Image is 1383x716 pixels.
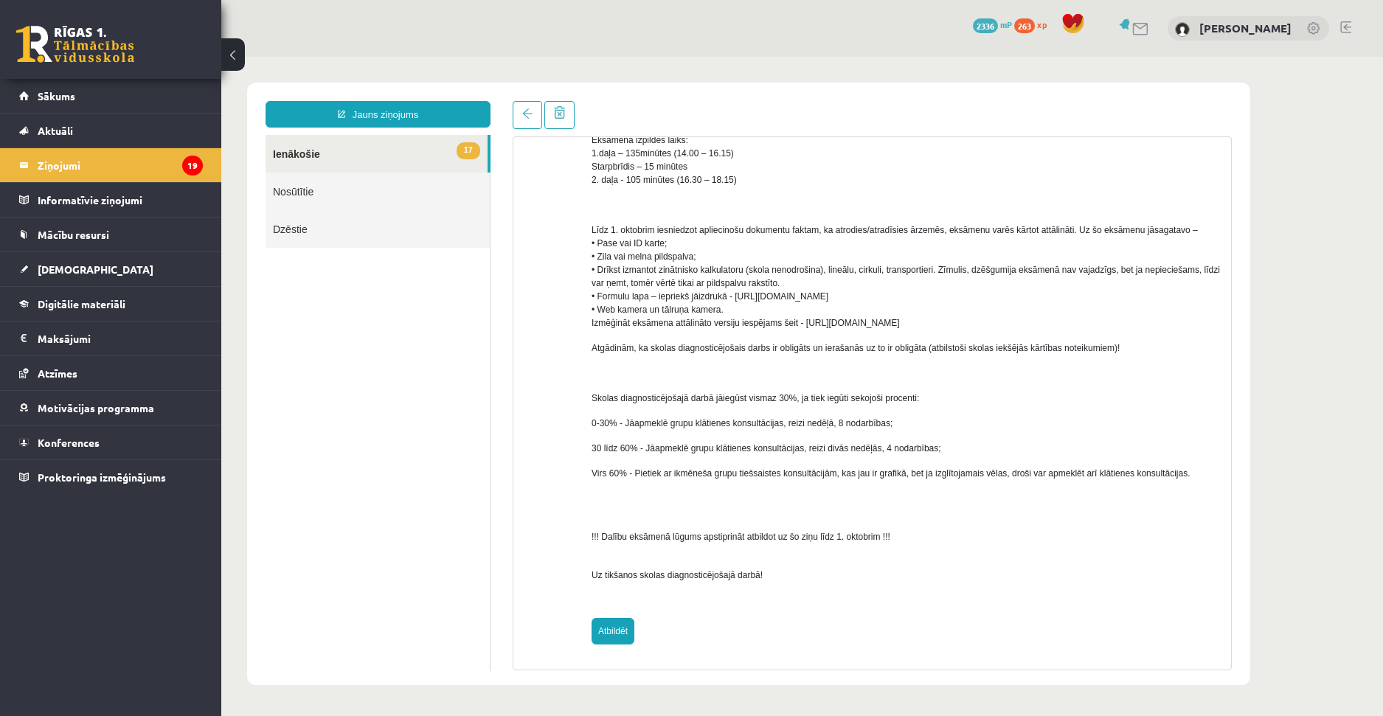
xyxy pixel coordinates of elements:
[19,79,203,113] a: Sākums
[1014,18,1035,33] span: 263
[19,218,203,251] a: Mācību resursi
[19,321,203,355] a: Maksājumi
[19,287,203,321] a: Digitālie materiāli
[370,561,413,588] a: Atbildēt
[370,336,698,347] span: Skolas diagnosticējošajā darbā jāiegūst vismaz 30%, ja tiek iegūti sekojoši procenti:
[44,78,266,116] a: 17Ienākošie
[16,26,134,63] a: Rīgas 1. Tālmācības vidusskola
[38,263,153,276] span: [DEMOGRAPHIC_DATA]
[1037,18,1047,30] span: xp
[38,228,109,241] span: Mācību resursi
[44,153,268,191] a: Dzēstie
[38,297,125,310] span: Digitālie materiāli
[19,425,203,459] a: Konferences
[370,411,968,422] span: Virs 60% - Pietiek ar ikmēneša grupu tiešsaistes konsultācijām, kas jau ir grafikā, bet ja izglīt...
[38,401,154,414] span: Motivācijas programma
[38,148,203,182] legend: Ziņojumi
[1199,21,1292,35] a: [PERSON_NAME]
[370,513,541,524] span: Uz tikšanos skolas diagnosticējošajā darbā!
[38,321,203,355] legend: Maksājumi
[19,148,203,182] a: Ziņojumi19
[370,286,898,296] span: Atgādinām, ka skolas diagnosticējošais darbs ir obligāts un ierašanās uz to ir obligāta (atbilsto...
[1000,18,1012,30] span: mP
[1175,22,1190,37] img: Ivo Sprungs
[973,18,1012,30] a: 2336 mP
[38,89,75,102] span: Sākums
[19,391,203,425] a: Motivācijas programma
[19,460,203,494] a: Proktoringa izmēģinājums
[38,470,166,484] span: Proktoringa izmēģinājums
[1014,18,1054,30] a: 263 xp
[235,86,259,102] span: 17
[370,386,720,397] span: 30 līdz 60% - Jāapmeklē grupu klātienes konsultācijas, reizi divās nedēļās, 4 nodarbības;
[370,361,671,372] span: 0-30% - Jāapmeklē grupu klātienes konsultācijas, reizi nedēļā, 8 nodarbības;
[19,356,203,390] a: Atzīmes
[19,252,203,286] a: [DEMOGRAPHIC_DATA]
[182,156,203,175] i: 19
[38,436,100,449] span: Konferences
[19,183,203,217] a: Informatīvie ziņojumi
[44,116,268,153] a: Nosūtītie
[973,18,998,33] span: 2336
[44,44,269,71] a: Jauns ziņojums
[38,183,203,217] legend: Informatīvie ziņojumi
[19,114,203,147] a: Aktuāli
[38,366,77,380] span: Atzīmes
[370,168,999,271] span: Līdz 1. oktobrim iesniedzot apliecinošu dokumentu faktam, ka atrodies/atradīsies ārzemēs, eksāmen...
[370,475,669,485] span: !!! Dalību eksāmenā lūgums apstiprināt atbildot uz šo ziņu līdz 1. oktobrim !!!
[38,124,73,137] span: Aktuāli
